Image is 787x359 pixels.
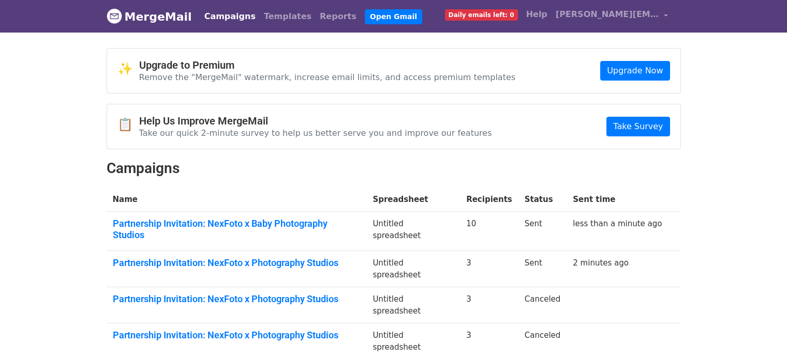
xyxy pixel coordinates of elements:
[113,218,361,240] a: Partnership Invitation: NexFoto x Baby Photography Studios
[460,188,518,212] th: Recipients
[518,251,567,287] td: Sent
[552,4,673,28] a: [PERSON_NAME][EMAIL_ADDRESS][DOMAIN_NAME]
[460,251,518,287] td: 3
[573,258,629,268] a: 2 minutes ago
[606,117,670,136] a: Take Survey
[139,128,492,138] p: Take our quick 2-minute survey to help us better serve you and improve our features
[107,6,192,27] a: MergeMail
[107,8,122,24] img: MergeMail logo
[518,287,567,323] td: Canceled
[460,212,518,251] td: 10
[366,212,460,251] td: Untitled spreadsheet
[441,4,522,25] a: Daily emails left: 0
[139,59,516,71] h4: Upgrade to Premium
[113,293,361,305] a: Partnership Invitation: NexFoto x Photography Studios
[735,309,787,359] iframe: Chat Widget
[366,251,460,287] td: Untitled spreadsheet
[139,72,516,83] p: Remove the "MergeMail" watermark, increase email limits, and access premium templates
[316,6,361,27] a: Reports
[518,188,567,212] th: Status
[107,160,681,177] h2: Campaigns
[117,61,139,76] span: ✨
[365,9,422,24] a: Open Gmail
[107,188,367,212] th: Name
[556,8,659,21] span: [PERSON_NAME][EMAIL_ADDRESS][DOMAIN_NAME]
[522,4,552,25] a: Help
[366,188,460,212] th: Spreadsheet
[518,212,567,251] td: Sent
[460,287,518,323] td: 3
[366,287,460,323] td: Untitled spreadsheet
[117,117,139,132] span: 📋
[113,330,361,341] a: Partnership Invitation: NexFoto x Photography Studios
[735,309,787,359] div: 聊天小组件
[139,115,492,127] h4: Help Us Improve MergeMail
[573,219,662,228] a: less than a minute ago
[113,257,361,269] a: Partnership Invitation: NexFoto x Photography Studios
[567,188,668,212] th: Sent time
[445,9,518,21] span: Daily emails left: 0
[600,61,670,81] a: Upgrade Now
[260,6,316,27] a: Templates
[200,6,260,27] a: Campaigns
